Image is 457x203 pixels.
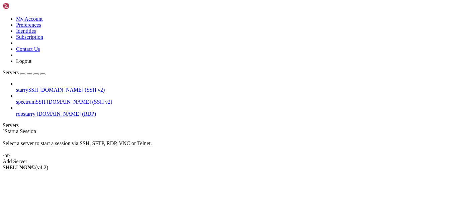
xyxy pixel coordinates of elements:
[16,28,36,34] a: Identities
[3,70,19,75] span: Servers
[16,87,38,93] span: starrySSH
[3,3,41,9] img: Shellngn
[3,165,48,170] span: SHELL ©
[16,58,31,64] a: Logout
[16,111,454,117] a: rdpstarry [DOMAIN_NAME] (RDP)
[16,16,43,22] a: My Account
[16,87,454,93] a: starrySSH [DOMAIN_NAME] (SSH v2)
[16,111,35,117] span: rdpstarry
[3,70,45,75] a: Servers
[16,99,45,105] span: spectrumSSH
[3,122,454,128] div: Servers
[3,159,454,165] div: Add Server
[19,165,31,170] b: NGN
[39,87,105,93] span: [DOMAIN_NAME] (SSH v2)
[16,46,40,52] a: Contact Us
[37,111,96,117] span: [DOMAIN_NAME] (RDP)
[35,165,49,170] span: 4.2.0
[3,128,5,134] span: 
[16,105,454,117] li: rdpstarry [DOMAIN_NAME] (RDP)
[16,22,41,28] a: Preferences
[3,134,454,159] div: Select a server to start a session via SSH, SFTP, RDP, VNC or Telnet. -or-
[5,128,36,134] span: Start a Session
[16,81,454,93] li: starrySSH [DOMAIN_NAME] (SSH v2)
[47,99,112,105] span: [DOMAIN_NAME] (SSH v2)
[16,34,43,40] a: Subscription
[16,99,454,105] a: spectrumSSH [DOMAIN_NAME] (SSH v2)
[16,93,454,105] li: spectrumSSH [DOMAIN_NAME] (SSH v2)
